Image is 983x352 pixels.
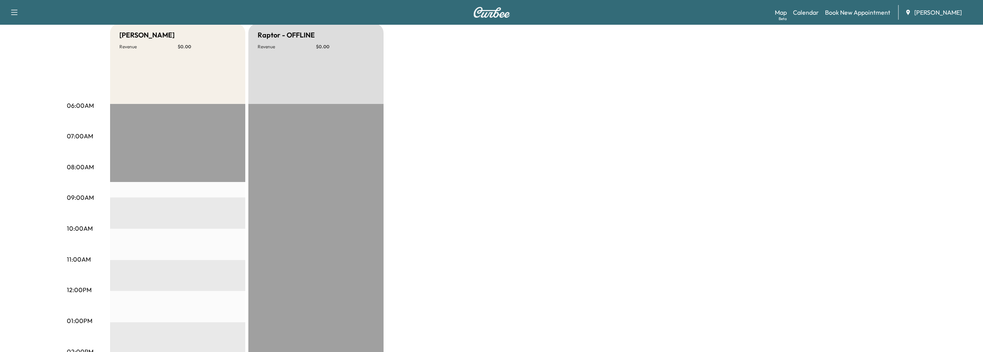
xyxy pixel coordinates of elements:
[825,8,890,17] a: Book New Appointment
[258,44,316,50] p: Revenue
[914,8,962,17] span: [PERSON_NAME]
[67,224,93,233] p: 10:00AM
[178,44,236,50] p: $ 0.00
[67,255,91,264] p: 11:00AM
[775,8,787,17] a: MapBeta
[67,162,94,172] p: 08:00AM
[67,131,93,141] p: 07:00AM
[67,285,92,294] p: 12:00PM
[779,16,787,22] div: Beta
[67,101,94,110] p: 06:00AM
[119,30,175,41] h5: [PERSON_NAME]
[67,193,94,202] p: 09:00AM
[316,44,374,50] p: $ 0.00
[473,7,510,18] img: Curbee Logo
[119,44,178,50] p: Revenue
[258,30,315,41] h5: Raptor - OFFLINE
[793,8,819,17] a: Calendar
[67,316,92,325] p: 01:00PM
